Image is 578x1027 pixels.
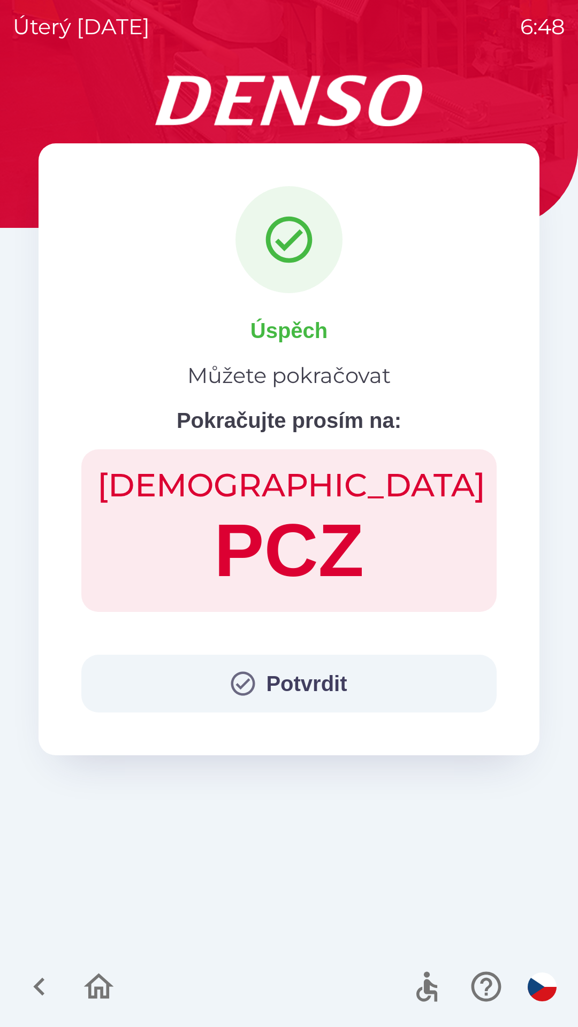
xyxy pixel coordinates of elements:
p: úterý [DATE] [13,11,150,43]
p: Můžete pokračovat [187,359,391,392]
button: Potvrdit [81,655,497,712]
p: 6:48 [520,11,565,43]
h1: PCZ [97,505,481,596]
p: Úspěch [250,315,328,347]
img: cs flag [528,972,557,1001]
img: Logo [39,75,539,126]
p: Pokračujte prosím na: [177,404,401,436]
h2: [DEMOGRAPHIC_DATA] [97,465,481,505]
